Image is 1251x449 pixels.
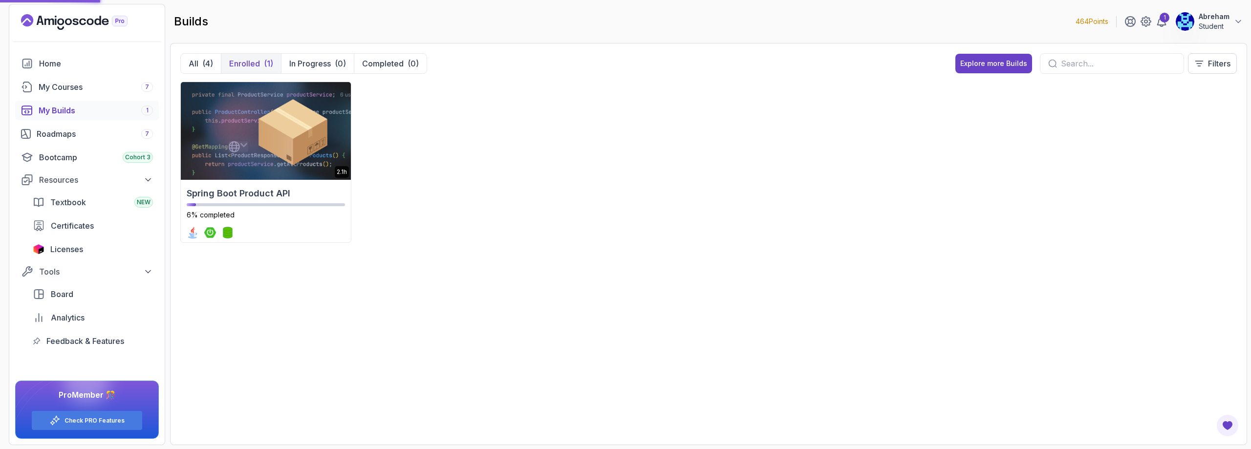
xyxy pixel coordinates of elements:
a: roadmaps [15,124,159,144]
p: Student [1199,21,1229,31]
button: user profile imageAbrehamStudent [1175,12,1243,31]
a: Landing page [21,14,150,30]
div: (0) [335,58,346,69]
p: 2.1h [337,168,347,176]
button: Filters [1188,53,1237,74]
a: home [15,54,159,73]
p: In Progress [289,58,331,69]
img: Spring Boot Product API card [181,82,351,180]
img: jetbrains icon [33,244,44,254]
p: All [189,58,198,69]
span: 7 [145,83,149,91]
div: Bootcamp [39,151,153,163]
div: My Builds [39,105,153,116]
div: Resources [39,174,153,186]
a: Spring Boot Product API card2.1hSpring Boot Product API6% completedjava logospring-boot logosprin... [180,82,351,243]
h2: Spring Boot Product API [187,187,345,200]
span: Textbook [50,196,86,208]
button: Check PRO Features [31,410,143,430]
a: builds [15,101,159,120]
div: Tools [39,266,153,278]
span: 6% completed [187,211,235,219]
p: 464 Points [1076,17,1108,26]
button: Enrolled(1) [221,54,281,73]
span: Certificates [51,220,94,232]
div: Home [39,58,153,69]
span: Cohort 3 [125,153,151,161]
div: Roadmaps [37,128,153,140]
a: certificates [27,216,159,235]
p: Completed [362,58,404,69]
button: Explore more Builds [955,54,1032,73]
p: Filters [1208,58,1230,69]
a: courses [15,77,159,97]
a: bootcamp [15,148,159,167]
a: licenses [27,239,159,259]
span: Analytics [51,312,85,323]
div: (4) [202,58,213,69]
button: All(4) [181,54,221,73]
img: spring-data-jpa logo [222,227,234,238]
div: (1) [264,58,273,69]
button: Resources [15,171,159,189]
span: NEW [137,198,151,206]
span: 1 [146,107,149,114]
button: Open Feedback Button [1216,414,1239,437]
span: Board [51,288,73,300]
div: (0) [408,58,419,69]
a: 1 [1156,16,1167,27]
button: Tools [15,263,159,280]
div: My Courses [39,81,153,93]
img: spring-boot logo [204,227,216,238]
p: Abreham [1199,12,1229,21]
p: Enrolled [229,58,260,69]
a: board [27,284,159,304]
span: Licenses [50,243,83,255]
a: analytics [27,308,159,327]
div: Explore more Builds [960,59,1027,68]
div: 1 [1160,13,1169,22]
button: Completed(0) [354,54,427,73]
input: Search... [1061,58,1176,69]
span: Feedback & Features [46,335,124,347]
a: Check PRO Features [65,417,125,425]
a: feedback [27,331,159,351]
span: 7 [145,130,149,138]
button: In Progress(0) [281,54,354,73]
h2: builds [174,14,208,29]
a: textbook [27,192,159,212]
img: user profile image [1176,12,1194,31]
img: java logo [187,227,198,238]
